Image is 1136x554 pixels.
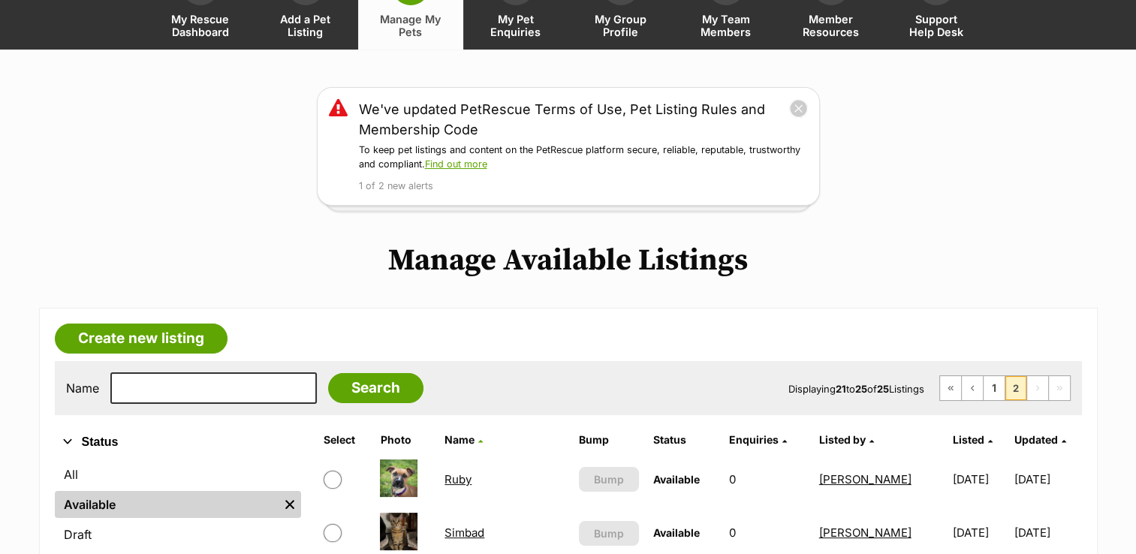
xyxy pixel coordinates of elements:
[579,521,640,546] button: Bump
[962,376,983,400] a: Previous page
[444,433,475,446] span: Name
[167,13,234,38] span: My Rescue Dashboard
[444,433,483,446] a: Name
[328,373,423,403] input: Search
[902,13,970,38] span: Support Help Desk
[788,383,924,395] span: Displaying to of Listings
[55,432,301,452] button: Status
[855,383,867,395] strong: 25
[722,453,811,505] td: 0
[789,99,808,118] button: close
[573,428,646,452] th: Bump
[55,491,279,518] a: Available
[594,471,624,487] span: Bump
[272,13,339,38] span: Add a Pet Listing
[819,472,912,486] a: [PERSON_NAME]
[940,376,961,400] a: First page
[1049,376,1070,400] span: Last page
[1014,453,1080,505] td: [DATE]
[579,467,640,492] button: Bump
[444,525,484,540] a: Simbad
[797,13,865,38] span: Member Resources
[819,433,874,446] a: Listed by
[482,13,550,38] span: My Pet Enquiries
[652,526,699,539] span: Available
[359,143,808,172] p: To keep pet listings and content on the PetRescue platform secure, reliable, reputable, trustwort...
[953,433,984,446] span: Listed
[728,433,778,446] span: translation missing: en.admin.listings.index.attributes.enquiries
[594,525,624,541] span: Bump
[692,13,760,38] span: My Team Members
[66,381,99,395] label: Name
[587,13,655,38] span: My Group Profile
[374,428,437,452] th: Photo
[318,428,373,452] th: Select
[1027,376,1048,400] span: Next page
[939,375,1071,401] nav: Pagination
[377,13,444,38] span: Manage My Pets
[444,472,472,486] a: Ruby
[55,461,301,488] a: All
[1014,433,1066,446] a: Updated
[1014,433,1058,446] span: Updated
[836,383,846,395] strong: 21
[55,521,301,548] a: Draft
[947,453,1013,505] td: [DATE]
[728,433,786,446] a: Enquiries
[819,525,912,540] a: [PERSON_NAME]
[425,158,487,170] a: Find out more
[55,324,228,354] a: Create new listing
[359,179,808,194] p: 1 of 2 new alerts
[652,473,699,486] span: Available
[646,428,721,452] th: Status
[877,383,889,395] strong: 25
[819,433,866,446] span: Listed by
[1005,376,1026,400] span: Page 2
[279,491,301,518] a: Remove filter
[984,376,1005,400] a: Page 1
[359,99,789,140] a: We've updated PetRescue Terms of Use, Pet Listing Rules and Membership Code
[953,433,993,446] a: Listed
